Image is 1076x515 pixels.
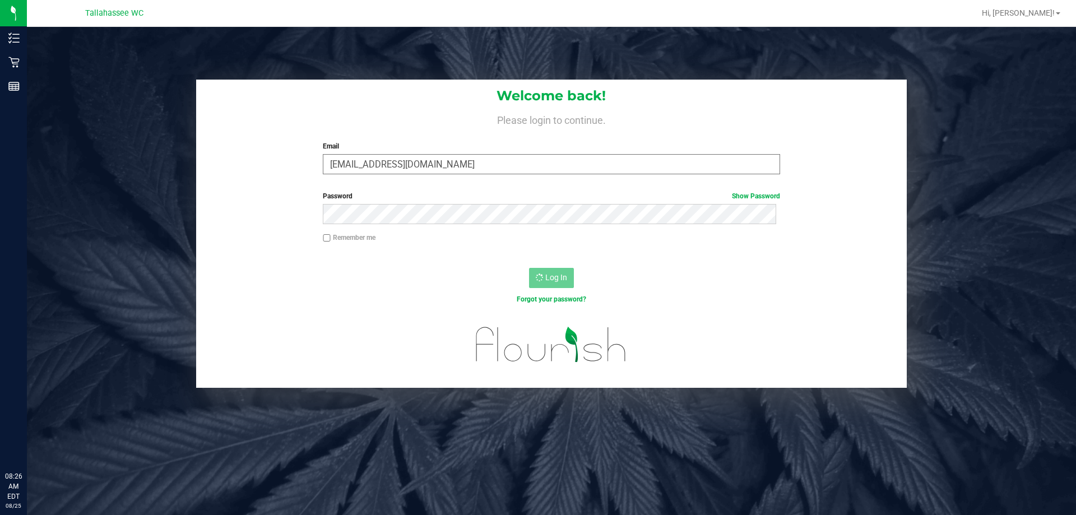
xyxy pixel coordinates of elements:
[529,268,574,288] button: Log In
[323,192,353,200] span: Password
[8,81,20,92] inline-svg: Reports
[196,89,907,103] h1: Welcome back!
[85,8,143,18] span: Tallahassee WC
[196,112,907,126] h4: Please login to continue.
[982,8,1055,17] span: Hi, [PERSON_NAME]!
[462,316,640,373] img: flourish_logo.svg
[323,234,331,242] input: Remember me
[732,192,780,200] a: Show Password
[545,273,567,282] span: Log In
[5,502,22,510] p: 08/25
[5,471,22,502] p: 08:26 AM EDT
[517,295,586,303] a: Forgot your password?
[323,141,780,151] label: Email
[8,57,20,68] inline-svg: Retail
[8,33,20,44] inline-svg: Inventory
[323,233,375,243] label: Remember me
